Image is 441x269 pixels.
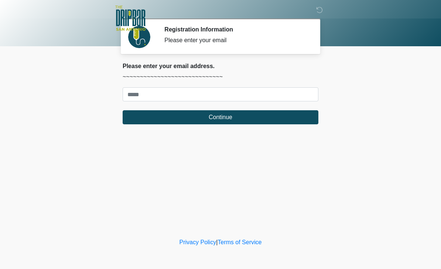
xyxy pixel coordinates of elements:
[123,110,318,124] button: Continue
[218,239,261,245] a: Terms of Service
[180,239,216,245] a: Privacy Policy
[216,239,218,245] a: |
[164,36,307,45] div: Please enter your email
[115,6,146,31] img: The DRIPBaR - San Antonio Fossil Creek Logo
[128,26,150,48] img: Agent Avatar
[123,73,318,81] p: ~~~~~~~~~~~~~~~~~~~~~~~~~~~~~
[123,63,318,70] h2: Please enter your email address.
